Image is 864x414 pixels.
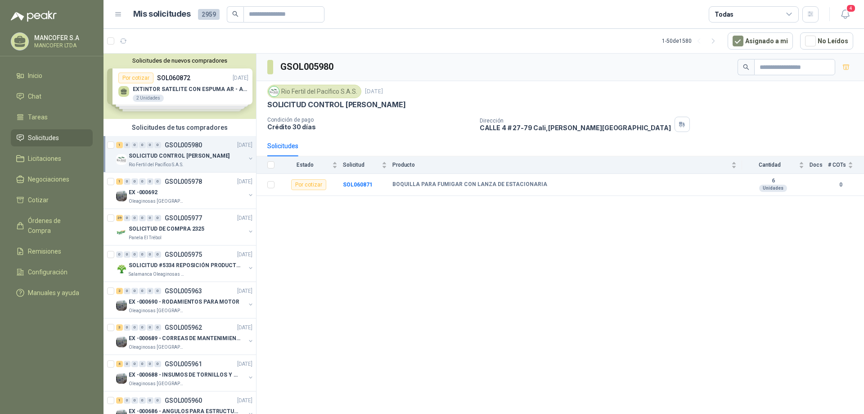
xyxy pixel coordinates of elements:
[28,154,61,164] span: Licitaciones
[147,251,153,258] div: 0
[129,371,241,379] p: EX -000688 - INSUMOS DE TORNILLOS Y TUERCAS
[28,246,61,256] span: Remisiones
[116,249,254,278] a: 0 0 0 0 0 0 GSOL005975[DATE] Company LogoSOLICITUD #5334 REPOSICIÓN PRODUCTOSSalamanca Oleaginosa...
[116,286,254,314] a: 2 0 0 0 0 0 GSOL005963[DATE] Company LogoEX -000690 - RODAMIENTOS PARA MOTOROleaginosas [GEOGRAPH...
[343,162,380,168] span: Solicitud
[139,251,146,258] div: 0
[11,11,57,22] img: Logo peakr
[131,178,138,185] div: 0
[116,322,254,351] a: 3 0 0 0 0 0 GSOL005962[DATE] Company LogoEX -000689 - CORREAS DE MANTENIMIENTOOleaginosas [GEOGRA...
[828,162,846,168] span: # COTs
[103,119,256,136] div: Solicitudes de tus compradores
[124,288,130,294] div: 0
[116,227,127,238] img: Company Logo
[116,191,127,201] img: Company Logo
[280,156,343,174] th: Estado
[28,174,69,184] span: Negociaciones
[147,361,153,367] div: 0
[107,57,252,64] button: Solicitudes de nuevos compradores
[715,9,733,19] div: Todas
[237,360,252,369] p: [DATE]
[124,361,130,367] div: 0
[116,142,123,148] div: 1
[129,261,241,270] p: SOLICITUD #5334 REPOSICIÓN PRODUCTOS
[139,397,146,404] div: 0
[129,271,185,278] p: Salamanca Oleaginosas SAS
[392,181,547,188] b: BOQUILLA PARA FUMIGAR CON LANZA DE ESTACIONARIA
[828,181,853,189] b: 0
[116,178,123,185] div: 1
[154,142,161,148] div: 0
[147,215,153,221] div: 0
[237,177,252,186] p: [DATE]
[28,267,67,277] span: Configuración
[165,397,202,404] p: GSOL005960
[662,34,720,48] div: 1 - 50 de 1580
[139,215,146,221] div: 0
[28,71,42,81] span: Inicio
[846,4,856,13] span: 4
[759,185,787,192] div: Unidades
[11,212,93,239] a: Órdenes de Compra
[139,142,146,148] div: 0
[237,323,252,332] p: [DATE]
[133,8,191,21] h1: Mis solicitudes
[365,87,383,96] p: [DATE]
[165,288,202,294] p: GSOL005963
[810,156,828,174] th: Docs
[34,35,90,41] p: MANCOFER S.A
[34,43,90,48] p: MANCOFER LTDA
[131,361,138,367] div: 0
[743,64,749,70] span: search
[139,324,146,331] div: 0
[267,123,472,131] p: Crédito 30 días
[343,156,392,174] th: Solicitud
[154,288,161,294] div: 0
[147,288,153,294] div: 0
[116,140,254,168] a: 1 0 0 0 0 0 GSOL005980[DATE] Company LogoSOLICITUD CONTROL [PERSON_NAME]Rio Fertil del Pacífico S...
[28,216,84,236] span: Órdenes de Compra
[165,251,202,258] p: GSOL005975
[291,179,326,190] div: Por cotizar
[116,213,254,241] a: 39 0 0 0 0 0 GSOL005977[DATE] Company LogoSOLICITUD DE COMPRA 2325Panela El Trébol
[742,177,804,185] b: 6
[116,397,123,404] div: 1
[124,397,130,404] div: 0
[129,161,184,168] p: Rio Fertil del Pacífico S.A.S.
[129,307,185,314] p: Oleaginosas [GEOGRAPHIC_DATA][PERSON_NAME]
[267,85,361,98] div: Rio Fertil del Pacífico S.A.S.
[269,86,279,96] img: Company Logo
[828,156,864,174] th: # COTs
[131,288,138,294] div: 0
[11,171,93,188] a: Negociaciones
[139,288,146,294] div: 0
[280,60,335,74] h3: GSOL005980
[267,117,472,123] p: Condición de pago
[129,188,157,197] p: EX -000692
[131,397,138,404] div: 0
[11,129,93,146] a: Solicitudes
[116,324,123,331] div: 3
[392,156,742,174] th: Producto
[116,337,127,347] img: Company Logo
[154,178,161,185] div: 0
[129,234,162,241] p: Panela El Trébol
[154,361,161,367] div: 0
[129,334,241,343] p: EX -000689 - CORREAS DE MANTENIMIENTO
[116,154,127,165] img: Company Logo
[267,141,298,151] div: Solicitudes
[11,88,93,105] a: Chat
[343,182,373,188] b: SOL060871
[237,396,252,405] p: [DATE]
[742,162,797,168] span: Cantidad
[116,361,123,367] div: 4
[742,156,810,174] th: Cantidad
[116,359,254,387] a: 4 0 0 0 0 0 GSOL005961[DATE] Company LogoEX -000688 - INSUMOS DE TORNILLOS Y TUERCASOleaginosas [...
[280,162,330,168] span: Estado
[198,9,220,20] span: 2959
[147,178,153,185] div: 0
[129,152,229,160] p: SOLICITUD CONTROL [PERSON_NAME]
[165,215,202,221] p: GSOL005977
[103,54,256,119] div: Solicitudes de nuevos compradoresPor cotizarSOL060872[DATE] EXTINTOR SATELITE CON ESPUMA AR - AFF...
[129,380,185,387] p: Oleaginosas [GEOGRAPHIC_DATA][PERSON_NAME]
